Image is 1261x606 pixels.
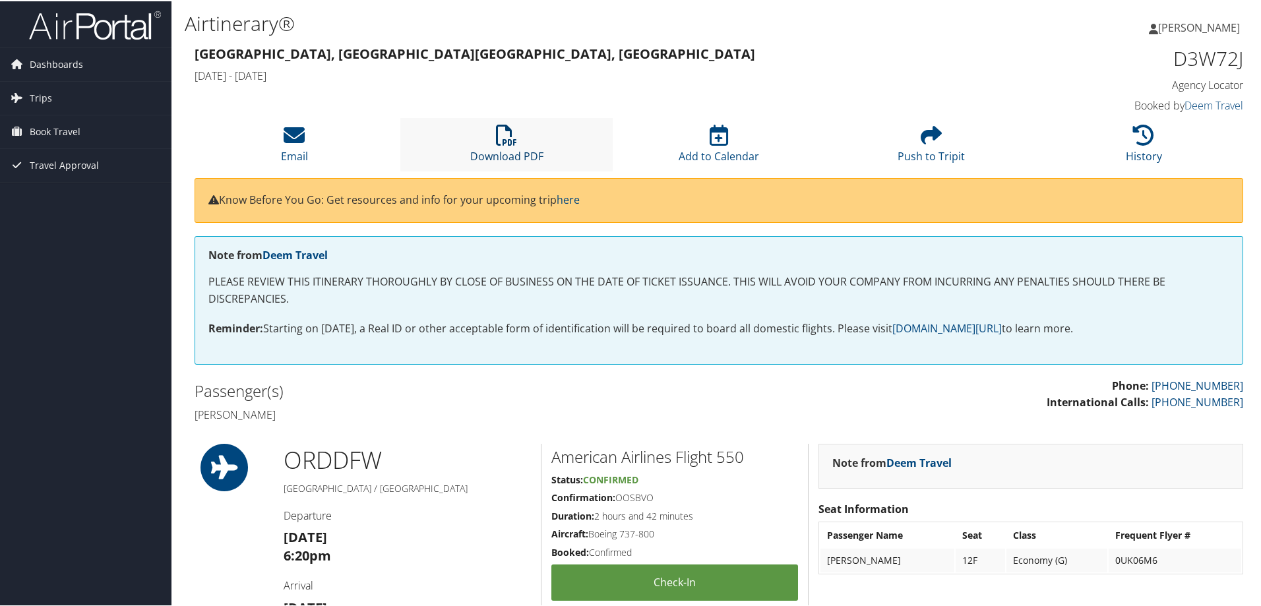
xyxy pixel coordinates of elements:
[818,500,909,515] strong: Seat Information
[30,47,83,80] span: Dashboards
[551,508,798,522] h5: 2 hours and 42 minutes
[820,547,954,571] td: [PERSON_NAME]
[551,545,589,557] strong: Booked:
[996,44,1243,71] h1: D3W72J
[1109,547,1241,571] td: 0UK06M6
[195,379,709,401] h2: Passenger(s)
[284,577,531,591] h4: Arrival
[281,131,308,162] a: Email
[30,80,52,113] span: Trips
[551,508,594,521] strong: Duration:
[1152,394,1243,408] a: [PHONE_NUMBER]
[551,563,798,599] a: Check-in
[284,527,327,545] strong: [DATE]
[996,76,1243,91] h4: Agency Locator
[284,481,531,494] h5: [GEOGRAPHIC_DATA] / [GEOGRAPHIC_DATA]
[551,490,798,503] h5: OOSBVO
[892,320,1002,334] a: [DOMAIN_NAME][URL]
[208,191,1229,208] p: Know Before You Go: Get resources and info for your upcoming trip
[583,472,638,485] span: Confirmed
[208,319,1229,336] p: Starting on [DATE], a Real ID or other acceptable form of identification will be required to boar...
[470,131,543,162] a: Download PDF
[262,247,328,261] a: Deem Travel
[208,247,328,261] strong: Note from
[284,507,531,522] h4: Departure
[1149,7,1253,46] a: [PERSON_NAME]
[208,320,263,334] strong: Reminder:
[185,9,897,36] h1: Airtinerary®
[1112,377,1149,392] strong: Phone:
[195,44,755,61] strong: [GEOGRAPHIC_DATA], [GEOGRAPHIC_DATA] [GEOGRAPHIC_DATA], [GEOGRAPHIC_DATA]
[886,454,952,469] a: Deem Travel
[195,67,976,82] h4: [DATE] - [DATE]
[195,406,709,421] h4: [PERSON_NAME]
[996,97,1243,111] h4: Booked by
[30,148,99,181] span: Travel Approval
[898,131,965,162] a: Push to Tripit
[1109,522,1241,546] th: Frequent Flyer #
[284,545,331,563] strong: 6:20pm
[551,490,615,502] strong: Confirmation:
[29,9,161,40] img: airportal-logo.png
[1152,377,1243,392] a: [PHONE_NUMBER]
[1006,547,1107,571] td: Economy (G)
[1126,131,1162,162] a: History
[1047,394,1149,408] strong: International Calls:
[551,444,798,467] h2: American Airlines Flight 550
[1184,97,1243,111] a: Deem Travel
[557,191,580,206] a: here
[284,442,531,475] h1: ORD DFW
[30,114,80,147] span: Book Travel
[551,526,798,539] h5: Boeing 737-800
[820,522,954,546] th: Passenger Name
[1158,19,1240,34] span: [PERSON_NAME]
[1006,522,1107,546] th: Class
[208,272,1229,306] p: PLEASE REVIEW THIS ITINERARY THOROUGHLY BY CLOSE OF BUSINESS ON THE DATE OF TICKET ISSUANCE. THIS...
[551,545,798,558] h5: Confirmed
[956,547,1005,571] td: 12F
[551,526,588,539] strong: Aircraft:
[679,131,759,162] a: Add to Calendar
[832,454,952,469] strong: Note from
[551,472,583,485] strong: Status:
[956,522,1005,546] th: Seat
